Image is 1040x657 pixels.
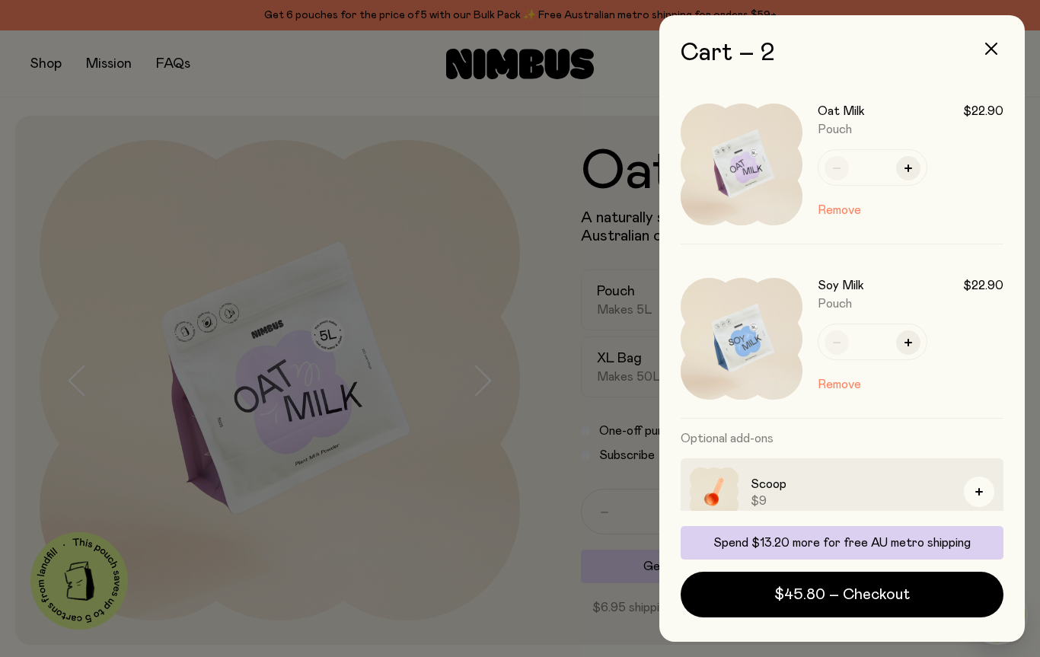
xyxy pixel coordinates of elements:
[751,493,952,509] span: $9
[751,475,952,493] h3: Scoop
[818,298,852,310] span: Pouch
[681,40,1003,67] h2: Cart – 2
[818,104,865,119] h3: Oat Milk
[818,201,861,219] button: Remove
[774,584,910,605] span: $45.80 – Checkout
[681,419,1003,458] h3: Optional add-ons
[690,535,994,550] p: Spend $13.20 more for free AU metro shipping
[818,123,852,136] span: Pouch
[818,278,864,293] h3: Soy Milk
[963,104,1003,119] span: $22.90
[681,572,1003,617] button: $45.80 – Checkout
[818,375,861,394] button: Remove
[963,278,1003,293] span: $22.90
